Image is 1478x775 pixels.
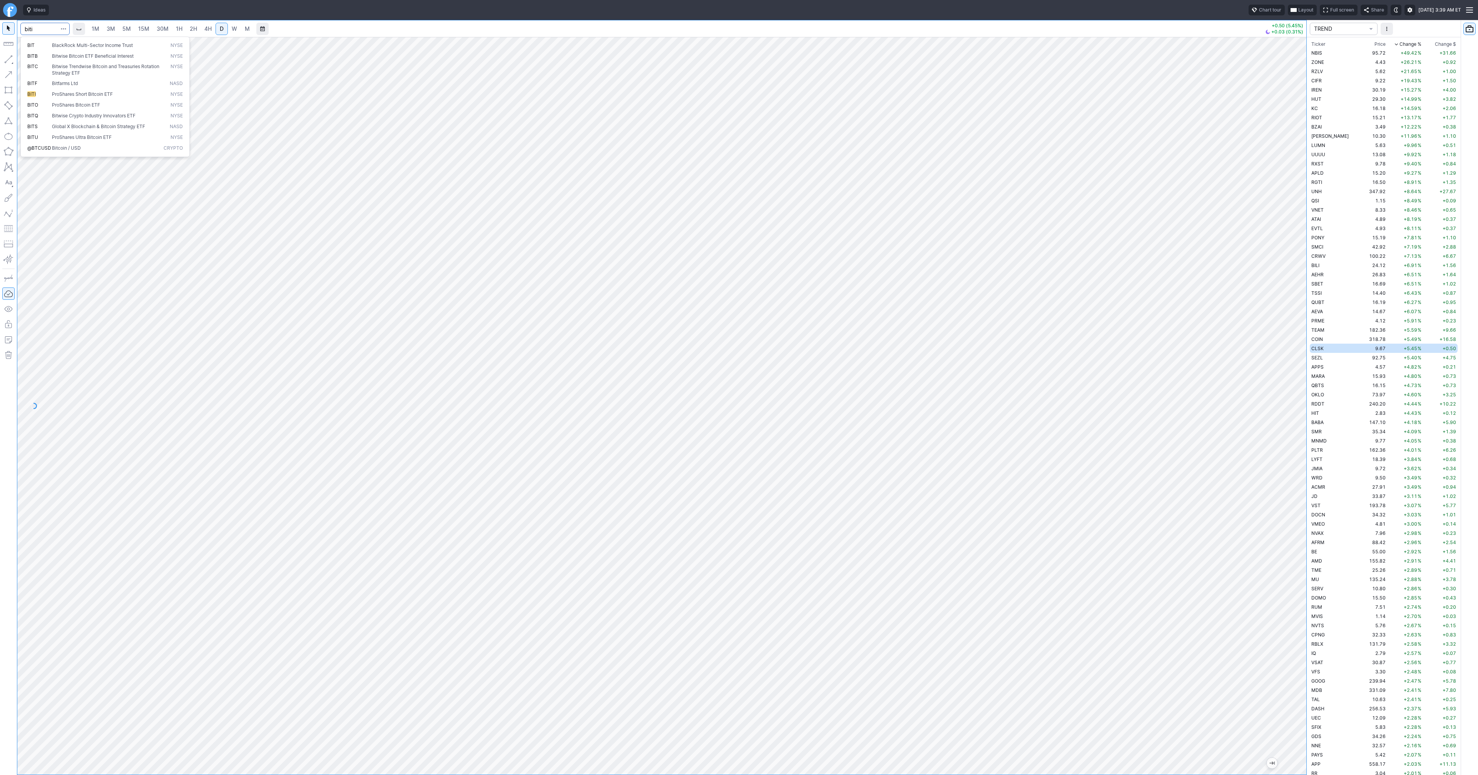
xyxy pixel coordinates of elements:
span: % [1418,272,1421,277]
td: 2.83 [1358,408,1387,418]
td: 3.49 [1358,122,1387,131]
span: BILI [1311,262,1319,268]
span: +0.37 [1443,216,1456,222]
td: 318.78 [1358,334,1387,344]
span: Bitfarms Ltd [52,80,78,86]
button: Settings [1404,5,1415,15]
span: % [1418,124,1421,130]
span: % [1418,170,1421,176]
span: NASD [170,80,183,87]
span: Bitcoin / USD [52,145,81,151]
span: +1.00 [1443,68,1456,74]
span: 30M [157,25,169,32]
span: +1.56 [1443,262,1456,268]
span: +2.06 [1443,105,1456,111]
td: 14.67 [1358,307,1387,316]
span: % [1418,78,1421,84]
td: 14.40 [1358,288,1387,297]
span: Layout [1298,6,1313,14]
span: NASD [170,124,183,130]
span: Share [1371,6,1384,14]
td: 10.30 [1358,131,1387,140]
td: 26.83 [1358,270,1387,279]
td: 29.30 [1358,94,1387,104]
span: +9.96 [1404,142,1417,148]
span: +9.66 [1443,327,1456,333]
span: Change % [1399,40,1421,48]
td: 347.92 [1358,187,1387,196]
td: 15.21 [1358,113,1387,122]
span: +8.91 [1404,179,1417,185]
span: % [1418,364,1421,370]
span: +0.23 [1443,318,1456,324]
span: QSI [1311,198,1319,204]
span: % [1418,198,1421,204]
td: 8.33 [1358,205,1387,214]
span: +7.19 [1404,244,1417,250]
button: Drawing mode: Single [2,272,15,284]
span: % [1418,225,1421,231]
span: % [1418,105,1421,111]
span: +5.59 [1404,327,1417,333]
span: +13.17 [1401,115,1417,120]
a: 15M [135,23,153,35]
span: +1.02 [1443,281,1456,287]
span: 5M [122,25,131,32]
span: +8.64 [1404,189,1417,194]
span: % [1418,133,1421,139]
span: BITO [27,102,38,108]
span: IREN [1311,87,1322,93]
a: Finviz.com [3,3,17,17]
td: 240.20 [1358,399,1387,408]
span: BITU [27,134,38,140]
span: +4.73 [1404,382,1417,388]
span: Crypto [164,145,183,152]
button: Measure [2,38,15,50]
span: AEHR [1311,272,1324,277]
span: +1.18 [1443,152,1456,157]
span: % [1418,327,1421,333]
a: 2H [186,23,201,35]
span: +6.07 [1404,309,1417,314]
span: [DATE] 3:39 AM ET [1418,6,1461,14]
span: % [1418,262,1421,268]
span: % [1418,299,1421,305]
span: +6.51 [1404,272,1417,277]
button: Rectangle [2,84,15,96]
button: Position [2,238,15,250]
span: ProShares Ultra Bitcoin ETF [52,134,112,140]
span: % [1418,161,1421,167]
span: VNET [1311,207,1324,213]
span: +6.51 [1404,281,1417,287]
span: +11.96 [1401,133,1417,139]
td: 4.57 [1358,362,1387,371]
span: % [1418,59,1421,65]
span: +1.77 [1443,115,1456,120]
span: % [1418,373,1421,379]
span: % [1418,253,1421,259]
span: QUBT [1311,299,1324,305]
span: +4.80 [1404,373,1417,379]
span: W [232,25,237,32]
button: Elliott waves [2,207,15,219]
span: BITB [27,53,38,59]
span: BIT [27,42,35,48]
span: 1M [92,25,99,32]
button: Ideas [23,5,49,15]
span: UNH [1311,189,1322,194]
a: D [216,23,228,35]
td: 9.22 [1358,76,1387,85]
td: 13.08 [1358,150,1387,159]
td: 4.93 [1358,224,1387,233]
button: Line [2,53,15,65]
span: +3.82 [1443,96,1456,102]
span: PONY [1311,235,1324,241]
td: 24.12 [1358,261,1387,270]
span: % [1418,281,1421,287]
span: +26.21 [1401,59,1417,65]
span: RZLV [1311,68,1323,74]
span: 1H [176,25,182,32]
span: % [1418,152,1421,157]
span: +0.73 [1443,382,1456,388]
button: Triangle [2,115,15,127]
